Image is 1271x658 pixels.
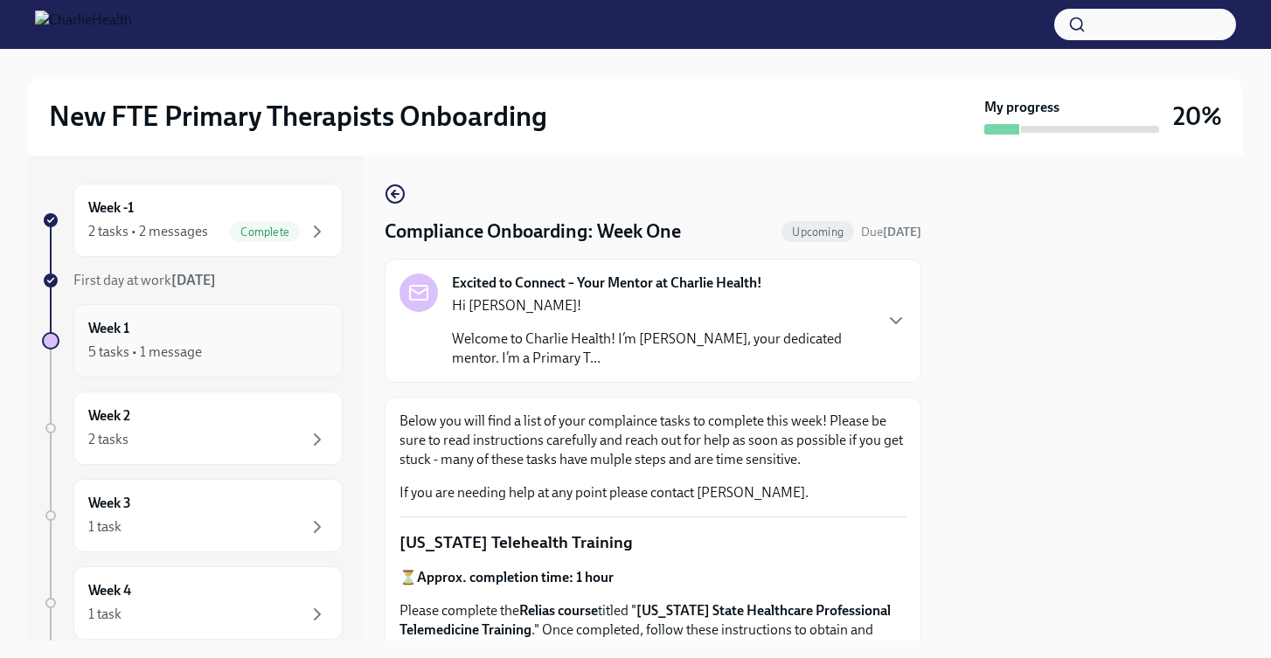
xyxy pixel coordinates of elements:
strong: Excited to Connect – Your Mentor at Charlie Health! [452,274,762,293]
a: Week 15 tasks • 1 message [42,304,343,377]
a: Week 31 task [42,479,343,552]
a: Week -12 tasks • 2 messagesComplete [42,184,343,257]
span: August 24th, 2025 07:00 [861,224,921,240]
strong: [DATE] [883,225,921,239]
strong: Relias course [519,602,598,619]
span: Upcoming [781,225,854,239]
a: Week 41 task [42,566,343,640]
div: 1 task [88,517,122,537]
a: First day at work[DATE] [42,271,343,290]
strong: [US_STATE] State Healthcare Professional Telemedicine Training [399,602,891,638]
strong: [DATE] [171,272,216,288]
strong: NRTRC certificate [471,641,580,657]
p: If you are needing help at any point please contact [PERSON_NAME]. [399,483,906,502]
div: 2 tasks [88,430,128,449]
strong: Approx. completion time: 1 hour [417,569,614,585]
h6: Week 1 [88,319,129,338]
img: CharlieHealth [35,10,132,38]
a: Week 22 tasks [42,391,343,465]
span: Due [861,225,921,239]
p: Below you will find a list of your complaince tasks to complete this week! Please be sure to read... [399,412,906,469]
h6: Week 3 [88,494,131,513]
h2: New FTE Primary Therapists Onboarding [49,99,547,134]
p: Hi [PERSON_NAME]! [452,296,872,315]
p: Welcome to Charlie Health! I’m [PERSON_NAME], your dedicated mentor. I’m a Primary T... [452,329,872,368]
h4: Compliance Onboarding: Week One [385,218,681,245]
div: 5 tasks • 1 message [88,343,202,362]
p: ⏳ [399,568,906,587]
h6: Week 2 [88,406,130,426]
div: 2 tasks • 2 messages [88,222,208,241]
h3: 20% [1173,100,1222,132]
strong: My progress [984,98,1059,117]
h6: Week 4 [88,581,131,600]
div: 1 task [88,605,122,624]
p: [US_STATE] Telehealth Training [399,531,906,554]
span: Complete [230,225,300,239]
span: First day at work [73,272,216,288]
h6: Week -1 [88,198,134,218]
